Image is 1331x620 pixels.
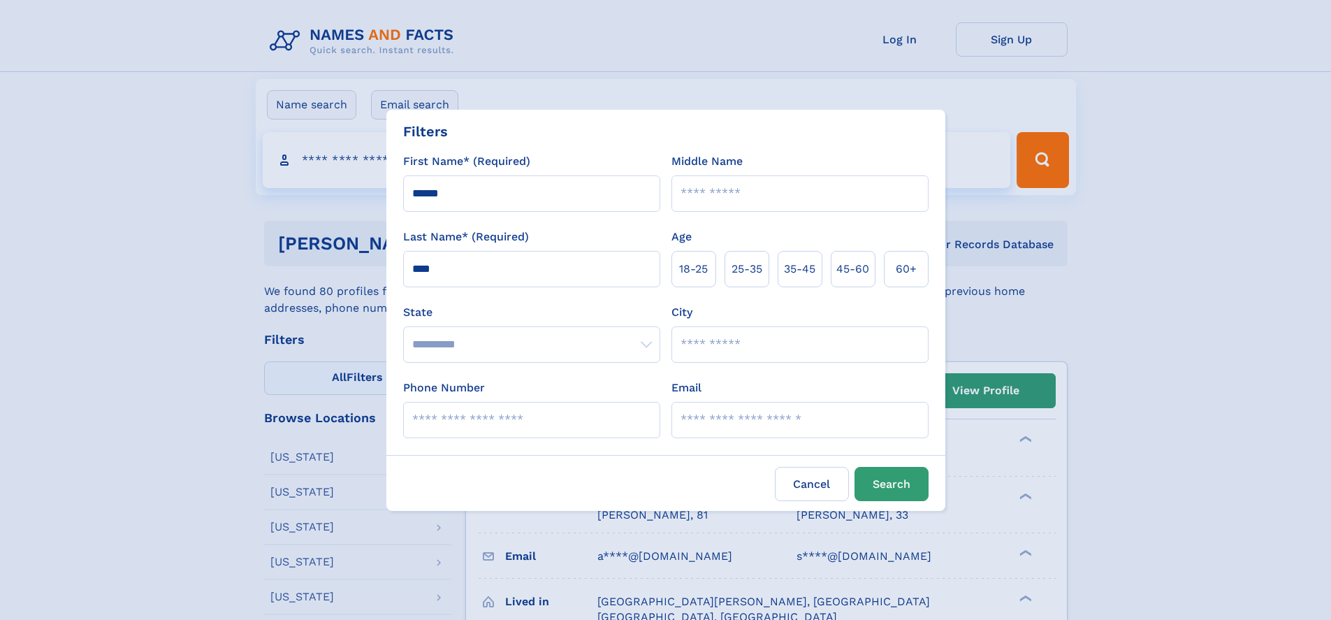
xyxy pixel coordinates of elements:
label: Middle Name [671,153,743,170]
label: First Name* (Required) [403,153,530,170]
div: Filters [403,121,448,142]
label: City [671,304,692,321]
span: 45‑60 [836,261,869,277]
span: 25‑35 [732,261,762,277]
button: Search [854,467,929,501]
span: 60+ [896,261,917,277]
label: State [403,304,660,321]
label: Cancel [775,467,849,501]
label: Phone Number [403,380,485,396]
span: 18‑25 [679,261,708,277]
span: 35‑45 [784,261,815,277]
label: Age [671,229,692,245]
label: Email [671,380,701,396]
label: Last Name* (Required) [403,229,529,245]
